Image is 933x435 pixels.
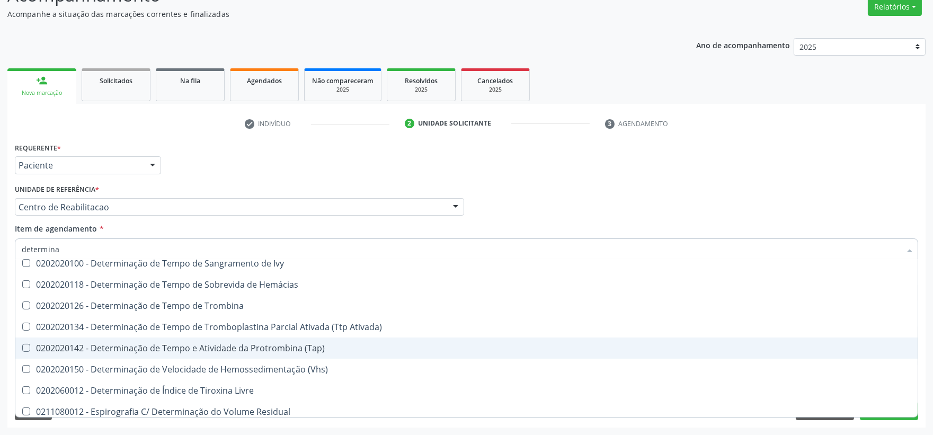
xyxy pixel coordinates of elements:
span: Centro de Reabilitacao [19,202,442,212]
span: Item de agendamento [15,224,97,234]
span: Não compareceram [312,76,374,85]
span: Paciente [19,160,139,171]
div: 0202020118 - Determinação de Tempo de Sobrevida de Hemácias [22,280,911,289]
div: 2 [405,119,414,128]
span: Na fila [180,76,200,85]
div: Unidade solicitante [418,119,491,128]
span: Resolvidos [405,76,438,85]
p: Acompanhe a situação das marcações correntes e finalizadas [7,8,650,20]
div: 0211080012 - Espirografia C/ Determinação do Volume Residual [22,407,911,416]
div: Nova marcação [15,89,69,97]
div: 0202020134 - Determinação de Tempo de Tromboplastina Parcial Ativada (Ttp Ativada) [22,323,911,331]
div: person_add [36,75,48,86]
div: 0202020150 - Determinação de Velocidade de Hemossedimentação (Vhs) [22,365,911,374]
div: 2025 [469,86,522,94]
span: Solicitados [100,76,132,85]
div: 2025 [312,86,374,94]
span: Agendados [247,76,282,85]
div: 2025 [395,86,448,94]
div: 0202020142 - Determinação de Tempo e Atividade da Protrombina (Tap) [22,344,911,352]
label: Unidade de referência [15,182,99,198]
div: 0202020100 - Determinação de Tempo de Sangramento de Ivy [22,259,911,268]
p: Ano de acompanhamento [696,38,790,51]
label: Requerente [15,140,61,156]
span: Cancelados [478,76,513,85]
input: Buscar por procedimentos [22,238,901,260]
div: 0202020126 - Determinação de Tempo de Trombina [22,301,911,310]
div: 0202060012 - Determinação de Índice de Tiroxina Livre [22,386,911,395]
